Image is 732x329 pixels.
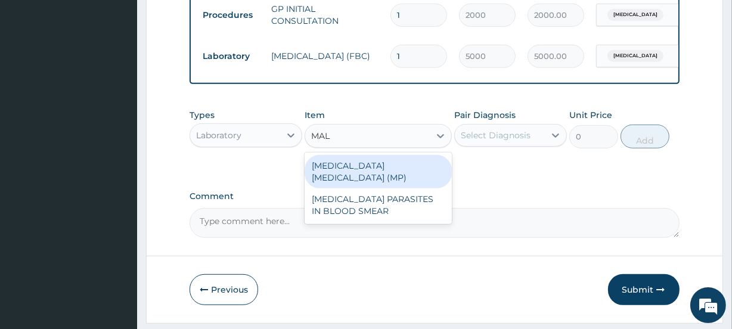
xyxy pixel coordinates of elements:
textarea: Type your message and hit 'Enter' [6,210,227,252]
div: [MEDICAL_DATA] PARASITES IN BLOOD SMEAR [305,188,451,222]
td: Laboratory [197,45,265,67]
div: Minimize live chat window [196,6,224,35]
label: Pair Diagnosis [454,109,516,121]
span: We're online! [69,92,165,213]
span: [MEDICAL_DATA] [607,50,663,62]
label: Item [305,109,325,121]
div: Select Diagnosis [461,129,531,141]
div: Chat with us now [62,67,200,82]
td: [MEDICAL_DATA] (FBC) [265,44,384,68]
button: Previous [190,274,258,305]
div: Laboratory [196,129,241,141]
td: Procedures [197,4,265,26]
label: Types [190,110,215,120]
label: Comment [190,191,679,201]
label: Unit Price [569,109,612,121]
img: d_794563401_company_1708531726252_794563401 [22,60,48,89]
button: Submit [608,274,680,305]
div: [MEDICAL_DATA] [MEDICAL_DATA] (MP) [305,155,451,188]
button: Add [621,125,669,148]
span: [MEDICAL_DATA] [607,9,663,21]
